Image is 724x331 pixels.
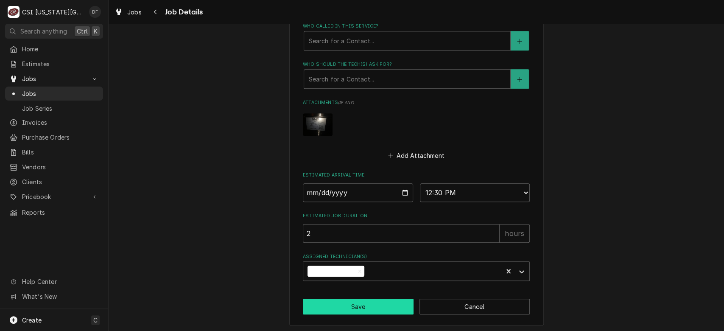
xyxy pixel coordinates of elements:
span: C [93,316,98,325]
span: ( if any ) [338,100,354,105]
a: Go to Jobs [5,72,103,86]
a: Purchase Orders [5,130,103,144]
label: Attachments [303,99,530,106]
button: Create New Contact [511,31,528,50]
a: Go to Pricebook [5,190,103,204]
select: Time Select [420,183,530,202]
span: Job Series [22,104,99,113]
a: Go to Help Center [5,275,103,289]
a: Job Series [5,101,103,115]
div: C [8,6,20,18]
div: Button Group Row [303,299,530,314]
div: David Fannin's Avatar [89,6,101,18]
a: Invoices [5,115,103,129]
div: CSI Kansas City's Avatar [8,6,20,18]
span: Help Center [22,277,98,286]
button: Save [303,299,414,314]
div: Button Group [303,299,530,314]
label: Who should the tech(s) ask for? [303,61,530,68]
span: Pricebook [22,192,86,201]
span: Search anything [20,27,67,36]
button: Add Attachment [387,149,446,161]
span: Invoices [22,118,99,127]
div: Estimated Job Duration [303,213,530,243]
label: Estimated Arrival Time [303,172,530,179]
div: Estimated Arrival Time [303,172,530,202]
span: K [94,27,98,36]
div: CSI [US_STATE][GEOGRAPHIC_DATA] [22,8,84,17]
label: Estimated Job Duration [303,213,530,219]
div: Who should the tech(s) ask for? [303,61,530,89]
a: Bills [5,145,103,159]
input: Date [303,183,413,202]
span: Jobs [127,8,142,17]
a: Go to What's New [5,289,103,303]
label: Assigned Technician(s) [303,253,530,260]
span: Reports [22,208,99,217]
button: Create New Contact [511,69,528,89]
div: [PERSON_NAME] [307,266,355,277]
span: Jobs [22,74,86,83]
div: Who called in this service? [303,23,530,50]
img: uhhiiEj8SkSHYzZWJXXQ [303,113,333,136]
svg: Create New Contact [517,38,522,44]
span: Create [22,317,42,324]
span: Job Details [162,6,203,18]
button: Cancel [419,299,530,314]
span: Ctrl [77,27,88,36]
div: hours [499,224,530,243]
svg: Create New Contact [517,76,522,82]
a: Vendors [5,160,103,174]
div: Attachments [303,99,530,161]
a: Estimates [5,57,103,71]
a: Home [5,42,103,56]
div: DF [89,6,101,18]
span: Clients [22,177,99,186]
span: Estimates [22,59,99,68]
span: What's New [22,292,98,301]
button: Search anythingCtrlK [5,24,103,39]
a: Reports [5,205,103,219]
button: Navigate back [149,5,162,19]
span: Bills [22,148,99,157]
span: Vendors [22,163,99,171]
span: Jobs [22,89,99,98]
a: Jobs [111,5,145,19]
a: Jobs [5,87,103,101]
label: Who called in this service? [303,23,530,30]
div: Assigned Technician(s) [303,253,530,281]
div: Remove David Fannin [355,266,364,277]
span: Home [22,45,99,53]
span: Purchase Orders [22,133,99,142]
a: Clients [5,175,103,189]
